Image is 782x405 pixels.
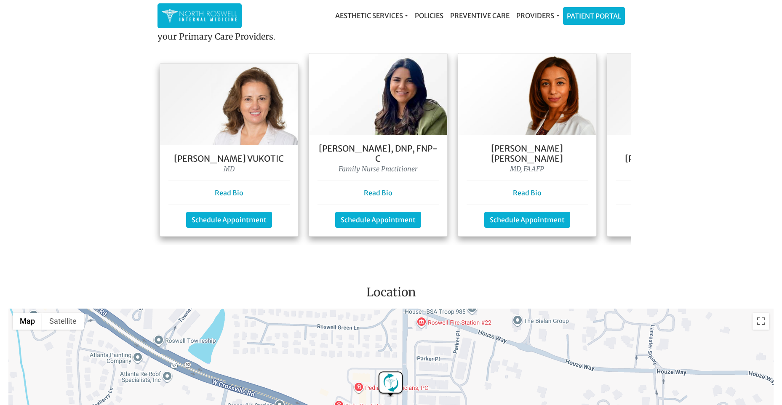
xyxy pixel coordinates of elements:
[157,31,273,42] strong: your Primary Care Providers
[484,212,570,228] a: Schedule Appointment
[607,53,745,135] img: Keela Weeks Leger, FNP-C
[335,212,421,228] a: Schedule Appointment
[364,189,392,197] a: Read Bio
[13,313,42,330] button: Show street map
[339,165,417,173] i: Family Nurse Practitioner
[411,7,447,24] a: Policies
[6,285,776,303] h3: Location
[332,7,411,24] a: Aesthetic Services
[215,189,243,197] a: Read Bio
[467,144,588,164] h5: [PERSON_NAME] [PERSON_NAME]
[160,64,298,145] img: Dr. Goga Vukotis
[447,7,513,24] a: Preventive Care
[753,313,769,330] button: Toggle fullscreen view
[510,165,544,173] i: MD, FAAFP
[563,8,625,24] a: Patient Portal
[377,371,404,398] div: North Roswell Internal Medicine
[513,7,563,24] a: Providers
[513,189,542,197] a: Read Bio
[168,154,290,164] h5: [PERSON_NAME] Vukotic
[224,165,235,173] i: MD
[186,212,272,228] a: Schedule Appointment
[616,144,737,164] h5: [PERSON_NAME] [PERSON_NAME], FNP-C
[458,53,596,135] img: Dr. Farah Mubarak Ali MD, FAAFP
[162,8,238,24] img: North Roswell Internal Medicine
[42,313,84,330] button: Show satellite imagery
[318,144,439,164] h5: [PERSON_NAME], DNP, FNP- C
